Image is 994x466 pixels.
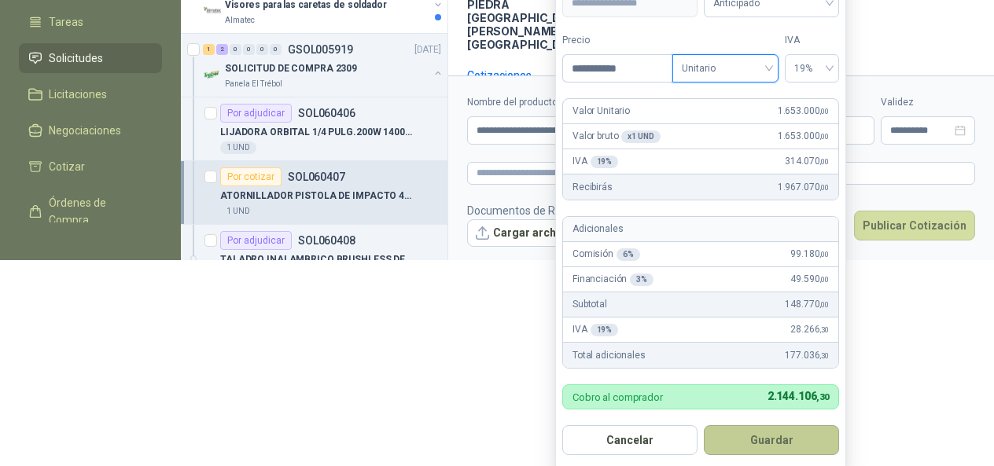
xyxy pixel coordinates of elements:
[19,188,162,235] a: Órdenes de Compra
[790,272,829,287] span: 49.590
[572,322,618,337] p: IVA
[785,154,829,169] span: 314.070
[49,122,121,139] span: Negociaciones
[288,44,353,55] p: GSOL005919
[19,43,162,73] a: Solicitudes
[790,247,829,262] span: 99.180
[819,183,829,192] span: ,00
[19,152,162,182] a: Cotizar
[467,67,532,84] div: Cotizaciones
[621,130,660,143] div: x 1 UND
[49,194,147,229] span: Órdenes de Compra
[682,57,769,80] span: Unitario
[181,161,447,225] a: Por cotizarSOL060407ATORNILLADOR PISTOLA DE IMPACTO 400NM CUADRANTE 1/21 UND
[617,248,640,261] div: 6 %
[819,275,829,284] span: ,00
[794,57,830,80] span: 19%
[819,107,829,116] span: ,00
[819,157,829,166] span: ,00
[181,97,447,161] a: Por adjudicarSOL060406LIJADORA ORBITAL 1/4 PULG.200W 14000opm MAKITA BO4556 CON SISTEMA VELCRO TU...
[19,7,162,37] a: Tareas
[591,324,619,336] div: 19 %
[778,104,829,119] span: 1.653.000
[819,325,829,334] span: ,30
[778,129,829,144] span: 1.653.000
[819,250,829,259] span: ,00
[220,167,282,186] div: Por cotizar
[216,44,228,55] div: 2
[19,79,162,109] a: Licitaciones
[572,104,630,119] p: Valor Unitario
[256,44,268,55] div: 0
[572,180,613,195] p: Recibirás
[704,425,839,455] button: Guardar
[230,44,241,55] div: 0
[270,44,282,55] div: 0
[203,44,215,55] div: 1
[467,219,580,248] button: Cargar archivo
[49,158,85,175] span: Cotizar
[203,40,444,90] a: 1 2 0 0 0 0 GSOL005919[DATE] Company LogoSOLICITUD DE COMPRA 2309Panela El Trébol
[572,272,653,287] p: Financiación
[220,141,256,154] div: 1 UND
[854,211,975,240] button: Publicar Cotización
[819,132,829,141] span: ,00
[572,392,663,402] p: Cobro al comprador
[768,390,829,402] span: 2.144.106
[225,61,357,76] p: SOLICITUD DE COMPRA 2309
[819,300,829,309] span: ,00
[220,252,416,267] p: TALADRO INALAMBRICO BRUSHLESS DE 1/2" DEWALT
[562,33,672,48] label: Precio
[819,351,829,360] span: ,30
[572,297,607,312] p: Subtotal
[225,14,255,27] p: Almatec
[203,65,222,84] img: Company Logo
[220,104,292,123] div: Por adjudicar
[572,129,661,144] p: Valor bruto
[572,348,646,363] p: Total adicionales
[49,50,103,67] span: Solicitudes
[816,392,829,402] span: ,30
[572,222,623,237] p: Adicionales
[298,108,355,119] p: SOL060406
[881,95,975,110] label: Validez
[562,425,698,455] button: Cancelar
[467,202,603,219] p: Documentos de Referencia
[220,125,416,140] p: LIJADORA ORBITAL 1/4 PULG.200W 14000opm MAKITA BO4556 CON SISTEMA VELCRO TURQUESA 120 V
[298,235,355,246] p: SOL060408
[785,33,839,48] label: IVA
[785,297,829,312] span: 148.770
[203,2,222,20] img: Company Logo
[467,95,655,110] label: Nombre del producto
[572,154,618,169] p: IVA
[220,231,292,250] div: Por adjudicar
[414,42,441,57] p: [DATE]
[288,171,345,182] p: SOL060407
[778,180,829,195] span: 1.967.070
[225,78,282,90] p: Panela El Trébol
[19,116,162,145] a: Negociaciones
[220,189,416,204] p: ATORNILLADOR PISTOLA DE IMPACTO 400NM CUADRANTE 1/2
[220,205,256,218] div: 1 UND
[572,247,640,262] p: Comisión
[630,273,653,286] div: 3 %
[790,322,829,337] span: 28.266
[785,348,829,363] span: 177.036
[181,225,447,288] a: Por adjudicarSOL060408TALADRO INALAMBRICO BRUSHLESS DE 1/2" DEWALT
[49,13,83,31] span: Tareas
[49,86,107,103] span: Licitaciones
[591,156,619,168] div: 19 %
[243,44,255,55] div: 0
